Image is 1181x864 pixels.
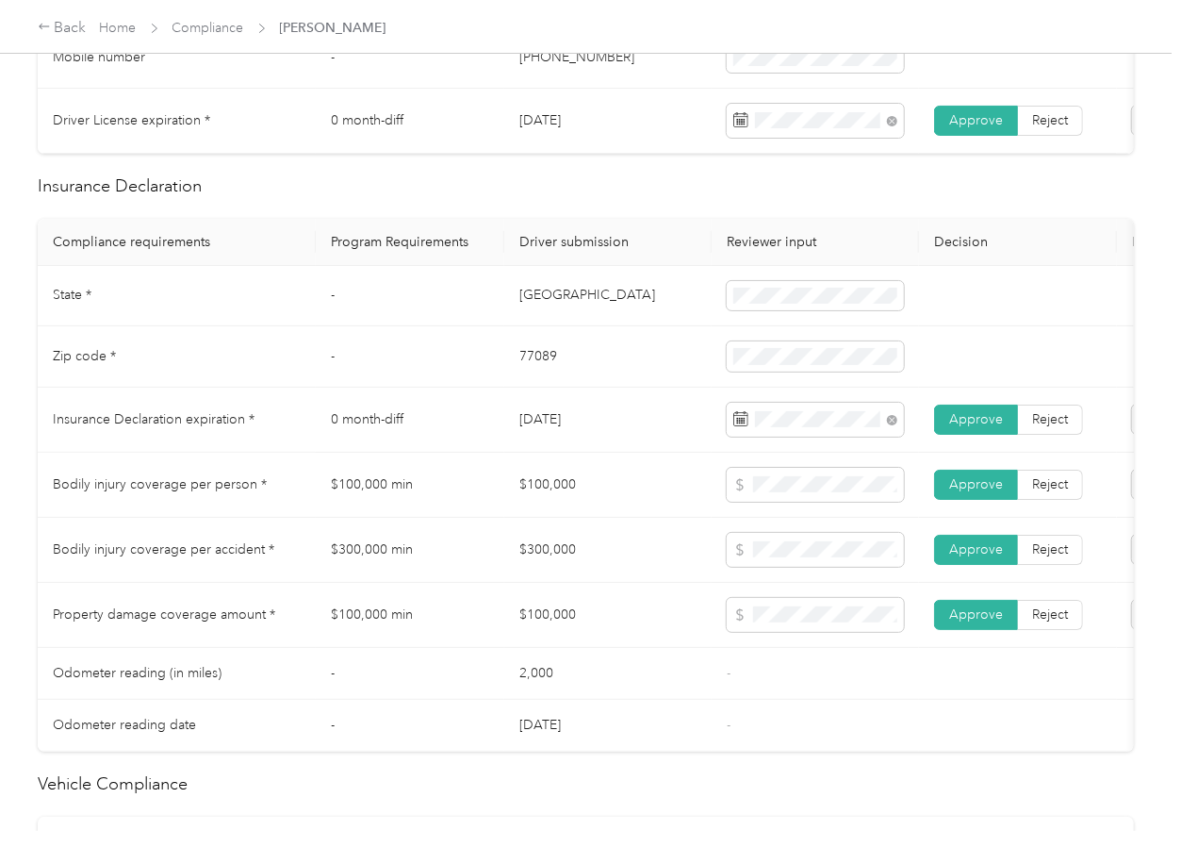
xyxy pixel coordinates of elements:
span: Driver License expiration * [53,112,210,128]
span: Insurance Declaration expiration * [53,411,254,427]
td: 0 month-diff [316,89,504,154]
td: Mobile number [38,27,316,89]
h2: Vehicle Compliance [38,772,1134,797]
span: Approve [949,411,1003,427]
td: - [316,27,504,89]
span: Approve [949,541,1003,557]
th: Compliance requirements [38,219,316,266]
td: - [316,700,504,752]
td: $100,000 min [316,583,504,648]
span: Reject [1032,112,1068,128]
span: Mobile number [53,49,145,65]
a: Home [100,20,137,36]
span: [PERSON_NAME] [280,18,386,38]
td: $300,000 [504,518,712,583]
span: Approve [949,476,1003,492]
span: Zip code * [53,348,116,364]
td: [GEOGRAPHIC_DATA] [504,266,712,327]
td: [DATE] [504,388,712,453]
td: Property damage coverage amount * [38,583,316,648]
td: [PHONE_NUMBER] [504,27,712,89]
td: - [316,648,504,700]
span: - [727,665,730,681]
td: $100,000 min [316,453,504,518]
span: State * [53,287,91,303]
th: Reviewer input [712,219,919,266]
td: Driver License expiration * [38,89,316,154]
td: Insurance Declaration expiration * [38,388,316,453]
td: 2,000 [504,648,712,700]
span: Reject [1032,541,1068,557]
td: Zip code * [38,326,316,388]
td: $100,000 [504,583,712,648]
td: Odometer reading (in miles) [38,648,316,700]
span: - [727,717,730,733]
span: Odometer reading (in miles) [53,665,221,681]
td: $300,000 min [316,518,504,583]
span: Bodily injury coverage per person * [53,476,267,492]
td: - [316,266,504,327]
iframe: Everlance-gr Chat Button Frame [1075,758,1181,864]
span: Bodily injury coverage per accident * [53,541,274,557]
th: Program Requirements [316,219,504,266]
span: Approve [949,112,1003,128]
td: [DATE] [504,700,712,752]
div: Back [38,17,87,40]
h2: Insurance Declaration [38,174,1134,199]
td: Bodily injury coverage per person * [38,453,316,518]
td: Bodily injury coverage per accident * [38,518,316,583]
td: 77089 [504,326,712,388]
td: $100,000 [504,453,712,518]
span: Property damage coverage amount * [53,606,275,623]
a: Compliance [172,20,244,36]
span: Reject [1032,476,1068,492]
th: Decision [919,219,1117,266]
span: Reject [1032,411,1068,427]
td: State * [38,266,316,327]
span: Odometer reading date [53,717,196,733]
td: [DATE] [504,89,712,154]
td: Odometer reading date [38,700,316,752]
th: Driver submission [504,219,712,266]
span: Reject [1032,606,1068,623]
td: - [316,326,504,388]
td: 0 month-diff [316,388,504,453]
span: Approve [949,606,1003,623]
